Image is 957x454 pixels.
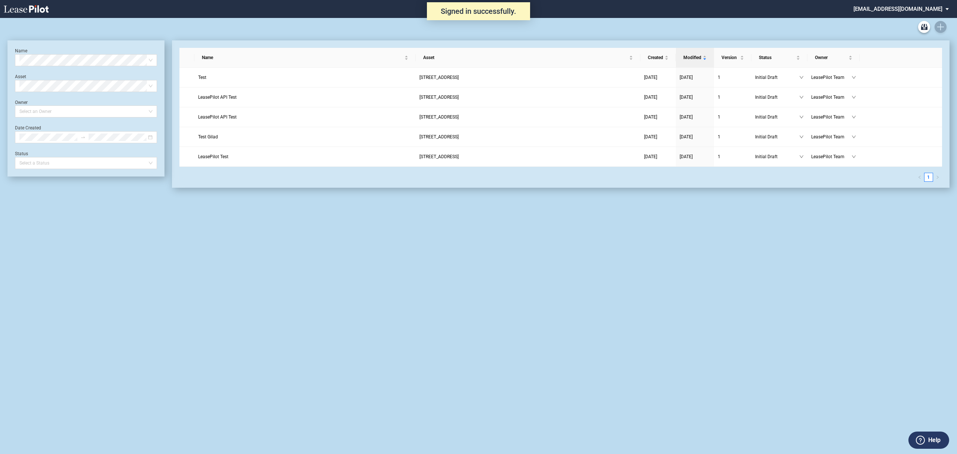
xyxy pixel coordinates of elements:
span: Test [198,75,206,80]
th: Status [751,48,807,68]
button: left [915,173,924,182]
a: [STREET_ADDRESS] [419,153,637,160]
th: Modified [676,48,714,68]
label: Name [15,48,27,53]
span: down [852,135,856,139]
th: Created [640,48,676,68]
button: right [933,173,942,182]
span: LeasePilot Test [198,154,228,159]
a: Test Gilad [198,133,412,141]
a: [STREET_ADDRESS] [419,93,637,101]
a: [DATE] [644,133,672,141]
a: 1 [718,113,748,121]
span: 109 State Street [419,95,459,100]
span: [DATE] [680,114,693,120]
a: 1 [718,93,748,101]
a: 1 [924,173,933,181]
li: 1 [924,173,933,182]
span: LeasePilot Team [811,133,852,141]
span: Initial Draft [755,93,799,101]
span: LeasePilot Team [811,113,852,121]
label: Help [928,435,941,445]
span: down [852,95,856,99]
span: Modified [683,54,701,61]
a: [DATE] [680,153,710,160]
span: [DATE] [680,154,693,159]
span: LeasePilot Team [811,74,852,81]
span: 1 [718,114,720,120]
label: Date Created [15,125,41,131]
span: Initial Draft [755,153,799,160]
span: Status [759,54,795,61]
span: LeasePilot API Test [198,95,237,100]
a: LeasePilot API Test [198,113,412,121]
span: 1 [718,95,720,100]
a: [DATE] [644,74,672,81]
span: Created [648,54,663,61]
li: Next Page [933,173,942,182]
span: down [852,115,856,119]
span: [DATE] [680,95,693,100]
span: 109 State Street [419,114,459,120]
span: LeasePilot Team [811,153,852,160]
span: left [918,175,921,179]
th: Name [194,48,416,68]
span: 109 State Street [419,154,459,159]
th: Version [714,48,751,68]
th: Asset [416,48,640,68]
span: down [799,135,804,139]
span: Version [721,54,739,61]
span: down [799,115,804,119]
a: [DATE] [644,153,672,160]
label: Asset [15,74,26,79]
a: [DATE] [680,133,710,141]
a: [DATE] [644,93,672,101]
span: LeasePilot Team [811,93,852,101]
span: down [852,75,856,80]
a: 1 [718,153,748,160]
a: [DATE] [644,113,672,121]
div: Signed in successfully. [427,2,530,20]
span: [DATE] [680,75,693,80]
a: [STREET_ADDRESS] [419,133,637,141]
span: Initial Draft [755,74,799,81]
span: [DATE] [680,134,693,139]
span: to [80,135,86,140]
a: [STREET_ADDRESS] [419,74,637,81]
span: 109 State Street [419,134,459,139]
a: LeasePilot Test [198,153,412,160]
a: 1 [718,74,748,81]
span: 1 [718,134,720,139]
span: down [852,154,856,159]
span: down [799,154,804,159]
span: right [936,175,939,179]
a: [DATE] [680,74,710,81]
th: Owner [807,48,860,68]
a: 1 [718,133,748,141]
span: down [799,75,804,80]
span: 1 [718,154,720,159]
span: down [799,95,804,99]
label: Owner [15,100,28,105]
span: swap-right [80,135,86,140]
span: [DATE] [644,134,657,139]
span: Name [202,54,403,61]
span: Asset [423,54,628,61]
span: [DATE] [644,114,657,120]
a: [STREET_ADDRESS] [419,113,637,121]
a: [DATE] [680,93,710,101]
a: [DATE] [680,113,710,121]
span: 1 [718,75,720,80]
span: [DATE] [644,154,657,159]
a: LeasePilot API Test [198,93,412,101]
span: [DATE] [644,75,657,80]
span: Initial Draft [755,133,799,141]
span: LeasePilot API Test [198,114,237,120]
a: Test [198,74,412,81]
button: Help [908,432,949,449]
a: Archive [918,21,930,33]
span: Test Gilad [198,134,218,139]
span: Owner [815,54,847,61]
li: Previous Page [915,173,924,182]
span: Initial Draft [755,113,799,121]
